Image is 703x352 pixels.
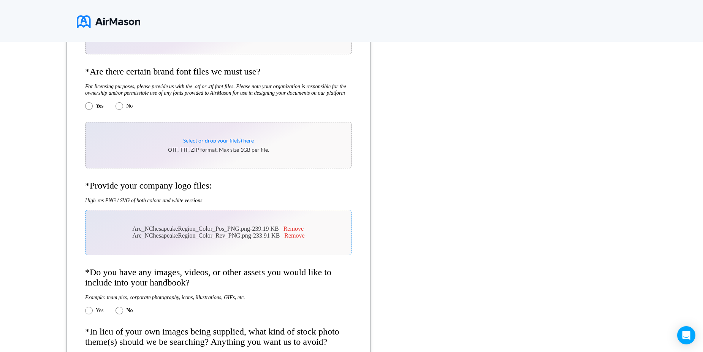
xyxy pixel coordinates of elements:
div: Arc_NChesapeakeRegion_Color_Rev_PNG.png - 233.91 KB [132,232,304,239]
span: Select or drop your file(s) here [183,137,254,144]
h5: For licensing purposes, please provide us with the .otf or .ttf font files. Please note your orga... [85,83,352,96]
button: Remove [284,232,304,239]
img: logo [77,12,140,31]
label: No [126,103,133,109]
p: OTF, TTF, ZIP format. Max size 1GB per file. [168,147,269,153]
h5: Example: team pics, corporate photography, icons, illustrations, GIFs, etc. [85,294,352,301]
h5: High-res PNG / SVG of both colour and white versions. [85,197,352,204]
h4: *Do you have any images, videos, or other assets you would like to include into your handbook? [85,267,352,288]
h4: *In lieu of your own images being supplied, what kind of stock photo theme(s) should we be search... [85,327,352,347]
div: Open Intercom Messenger [677,326,695,344]
h4: *Provide your company logo files: [85,181,352,191]
h4: *Are there certain brand font files we must use? [85,67,352,77]
button: Remove [283,225,304,232]
div: Arc_NChesapeakeRegion_Color_Pos_PNG.png - 239.19 KB [132,225,304,232]
label: Yes [96,308,103,314]
label: No [126,308,133,314]
label: Yes [96,103,103,109]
